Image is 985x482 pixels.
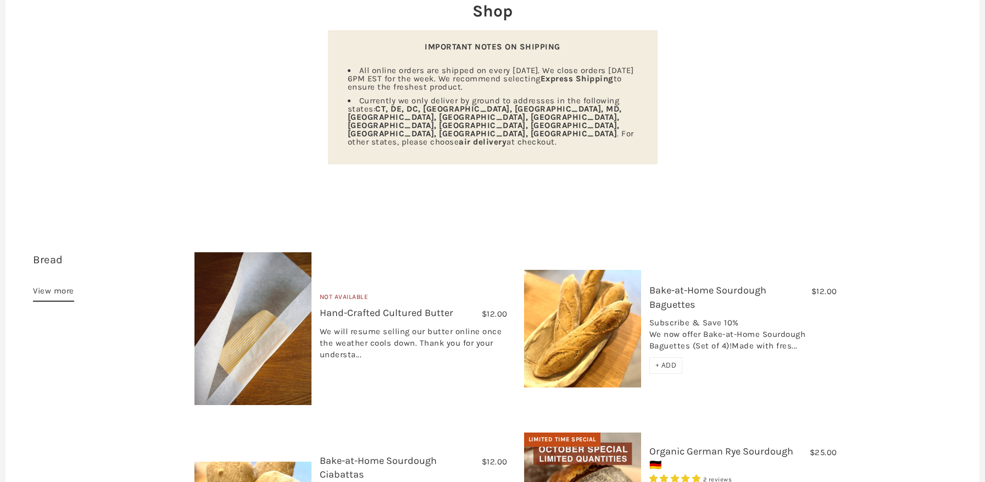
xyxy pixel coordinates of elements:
a: Bake-at-Home Sourdough Ciabattas [320,455,437,480]
div: Not Available [320,292,508,307]
span: $12.00 [482,309,508,319]
a: Bake-at-Home Sourdough Baguettes [649,284,766,310]
span: $12.00 [482,457,508,467]
img: Bake-at-Home Sourdough Baguettes [524,270,641,387]
strong: air delivery [459,137,507,147]
div: + ADD [649,357,683,374]
strong: CT, DE, DC, [GEOGRAPHIC_DATA], [GEOGRAPHIC_DATA], MD, [GEOGRAPHIC_DATA], [GEOGRAPHIC_DATA], [GEOG... [348,104,622,138]
span: $25.00 [810,447,837,457]
a: Organic German Rye Sourdough 🇩🇪 [649,445,793,471]
a: View more [33,284,74,302]
div: Subscribe & Save 10% We now offer Bake-at-Home Sourdough Baguettes (Set of 4)!Made with fres... [649,317,837,357]
span: $12.00 [811,286,837,296]
strong: Express Shipping [541,74,614,84]
span: + ADD [655,361,677,370]
h3: 14 items [33,252,186,284]
a: Hand-Crafted Cultured Butter [320,307,453,319]
a: Bread [33,253,63,266]
div: We will resume selling our butter online once the weather cools down. Thank you for your understa... [320,326,508,366]
span: All online orders are shipped on every [DATE]. We close orders [DATE] 6PM EST for the week. We re... [348,65,634,92]
div: Limited Time Special [524,433,600,447]
span: Currently we only deliver by ground to addresses in the following states: . For other states, ple... [348,96,634,147]
img: Hand-Crafted Cultured Butter [194,252,311,405]
strong: IMPORTANT NOTES ON SHIPPING [425,42,560,52]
